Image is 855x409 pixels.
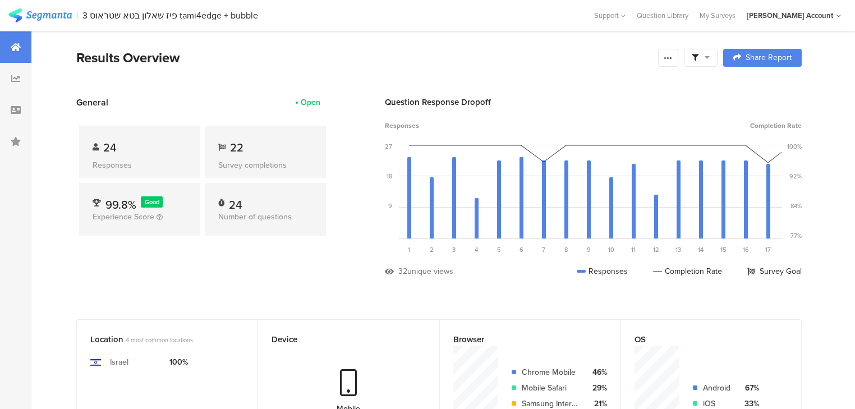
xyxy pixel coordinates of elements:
div: 24 [229,196,242,208]
div: Survey Goal [747,265,802,277]
div: 100% [169,356,188,368]
div: Responses [577,265,628,277]
span: 17 [765,245,771,254]
div: 18 [387,172,392,181]
div: 3 פיז שאלון בטא שטראוס tami4edge + bubble [82,10,258,21]
div: Support [594,7,626,24]
span: 2 [430,245,434,254]
div: Results Overview [76,48,652,68]
div: Chrome Mobile [522,366,578,378]
span: Completion Rate [750,121,802,131]
div: Question Response Dropoff [385,96,802,108]
div: OS [635,333,769,346]
span: 11 [631,245,636,254]
span: 7 [542,245,545,254]
div: 32 [398,265,407,277]
div: Open [301,96,320,108]
span: 1 [408,245,410,254]
div: Browser [453,333,589,346]
span: 10 [608,245,614,254]
div: Mobile Safari [522,382,578,394]
div: 84% [790,201,802,210]
div: Android [703,382,730,394]
div: Completion Rate [653,265,722,277]
a: My Surveys [694,10,741,21]
span: 14 [698,245,704,254]
div: Location [90,333,226,346]
div: unique views [407,265,453,277]
a: Question Library [631,10,694,21]
span: 24 [103,139,116,156]
img: segmanta logo [8,8,72,22]
div: Survey completions [218,159,312,171]
div: 77% [790,231,802,240]
div: Responses [93,159,187,171]
div: | [76,9,78,22]
span: 13 [675,245,681,254]
div: 100% [787,142,802,151]
div: 29% [587,382,607,394]
span: 4 [475,245,478,254]
div: 67% [739,382,759,394]
span: 5 [497,245,501,254]
span: 6 [520,245,523,254]
span: 22 [230,139,243,156]
div: Israel [110,356,128,368]
div: 9 [388,201,392,210]
span: 15 [720,245,727,254]
div: 27 [385,142,392,151]
div: 92% [789,172,802,181]
span: 99.8% [105,196,136,213]
div: Device [272,333,407,346]
span: 16 [743,245,749,254]
span: Number of questions [218,211,292,223]
span: 4 most common locations [126,336,193,344]
div: 46% [587,366,607,378]
span: Share Report [746,54,792,62]
span: 9 [587,245,591,254]
span: General [76,96,108,109]
span: 3 [452,245,456,254]
div: [PERSON_NAME] Account [747,10,833,21]
span: 12 [653,245,659,254]
span: 8 [564,245,568,254]
span: Responses [385,121,419,131]
span: Experience Score [93,211,154,223]
span: Good [145,197,159,206]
